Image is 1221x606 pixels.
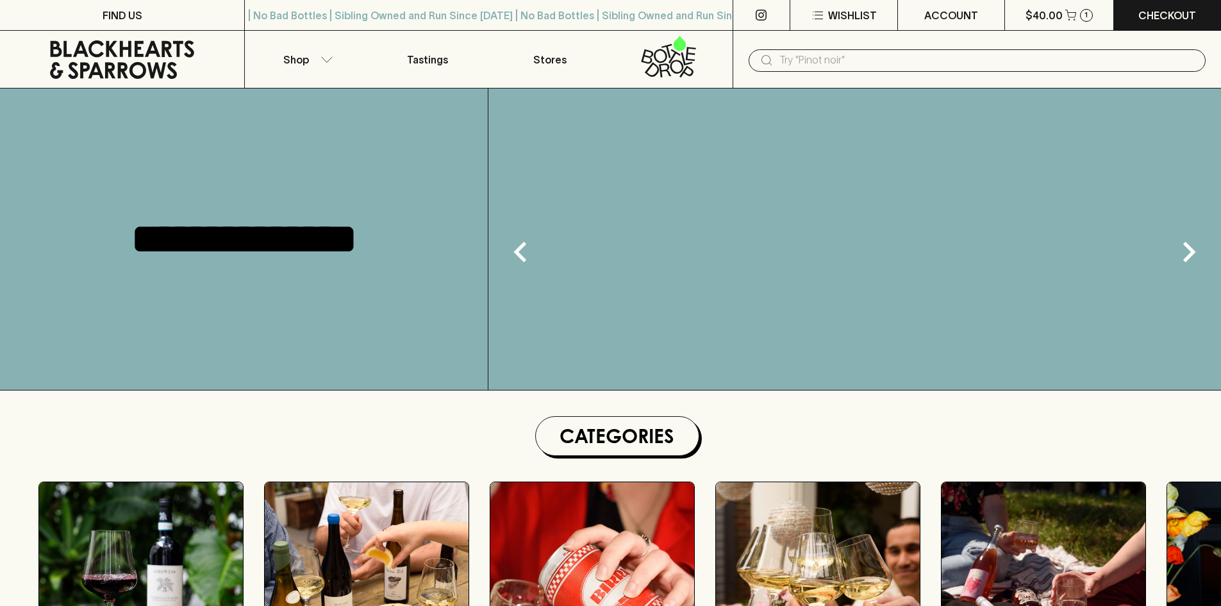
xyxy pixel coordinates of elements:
p: Checkout [1138,8,1196,23]
button: Previous [495,226,546,278]
img: gif;base64,R0lGODlhAQABAAAAACH5BAEKAAEALAAAAAABAAEAAAICTAEAOw== [488,88,1221,390]
h1: Categories [541,422,694,450]
button: Next [1163,226,1215,278]
p: ACCOUNT [924,8,978,23]
a: Stores [489,31,611,88]
input: Try "Pinot noir" [779,50,1195,71]
p: Tastings [407,52,448,67]
a: Tastings [367,31,488,88]
p: $40.00 [1026,8,1063,23]
p: 1 [1084,12,1088,19]
p: Shop [283,52,309,67]
button: Shop [245,31,367,88]
p: Stores [533,52,567,67]
p: FIND US [103,8,142,23]
p: Wishlist [828,8,877,23]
